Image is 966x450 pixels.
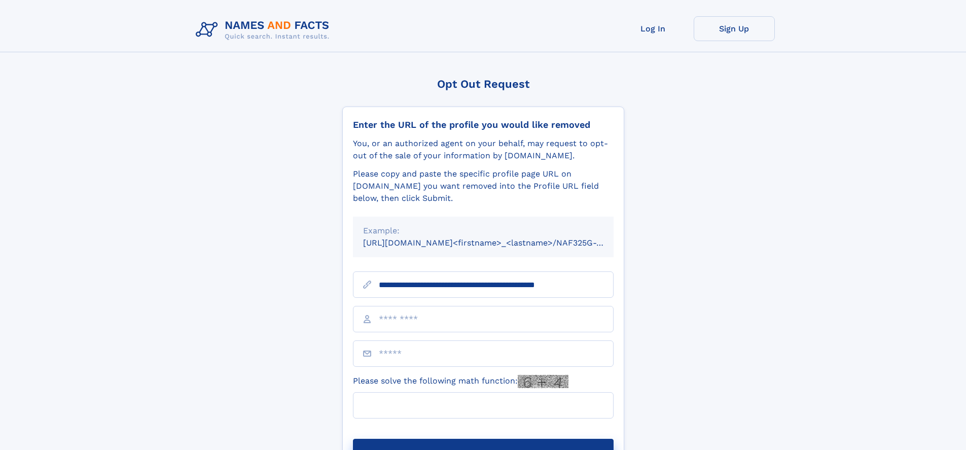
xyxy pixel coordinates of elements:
a: Log In [613,16,694,41]
img: Logo Names and Facts [192,16,338,44]
small: [URL][DOMAIN_NAME]<firstname>_<lastname>/NAF325G-xxxxxxxx [363,238,633,248]
label: Please solve the following math function: [353,375,568,388]
div: Please copy and paste the specific profile page URL on [DOMAIN_NAME] you want removed into the Pr... [353,168,614,204]
div: Example: [363,225,603,237]
div: Opt Out Request [342,78,624,90]
div: You, or an authorized agent on your behalf, may request to opt-out of the sale of your informatio... [353,137,614,162]
a: Sign Up [694,16,775,41]
div: Enter the URL of the profile you would like removed [353,119,614,130]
